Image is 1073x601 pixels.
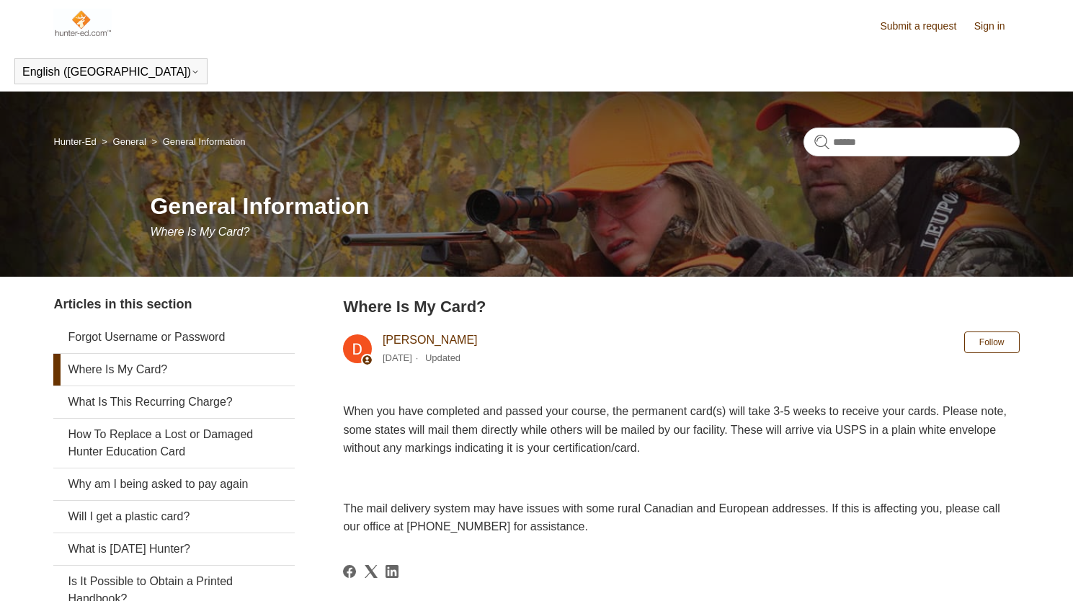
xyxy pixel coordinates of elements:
[425,352,460,363] li: Updated
[53,136,96,147] a: Hunter-Ed
[343,405,1006,454] span: When you have completed and passed your course, the permanent card(s) will take 3-5 weeks to rece...
[386,565,399,578] a: LinkedIn
[53,419,295,468] a: How To Replace a Lost or Damaged Hunter Education Card
[53,136,99,147] li: Hunter-Ed
[53,354,295,386] a: Where Is My Card?
[53,386,295,418] a: What Is This Recurring Charge?
[150,189,1019,223] h1: General Information
[383,334,478,346] a: [PERSON_NAME]
[974,19,1020,34] a: Sign in
[365,565,378,578] a: X Corp
[964,331,1020,353] button: Follow Article
[113,136,146,147] a: General
[22,66,200,79] button: English ([GEOGRAPHIC_DATA])
[383,352,412,363] time: 03/04/2024, 09:46
[53,9,112,37] img: Hunter-Ed Help Center home page
[53,468,295,500] a: Why am I being asked to pay again
[148,136,245,147] li: General Information
[386,565,399,578] svg: Share this page on LinkedIn
[880,19,971,34] a: Submit a request
[53,533,295,565] a: What is [DATE] Hunter?
[365,565,378,578] svg: Share this page on X Corp
[343,295,1019,319] h2: Where Is My Card?
[803,128,1020,156] input: Search
[99,136,148,147] li: General
[53,501,295,533] a: Will I get a plastic card?
[343,565,356,578] svg: Share this page on Facebook
[343,565,356,578] a: Facebook
[150,226,249,238] span: Where Is My Card?
[53,297,192,311] span: Articles in this section
[53,321,295,353] a: Forgot Username or Password
[163,136,246,147] a: General Information
[343,502,999,533] span: The mail delivery system may have issues with some rural Canadian and European addresses. If this...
